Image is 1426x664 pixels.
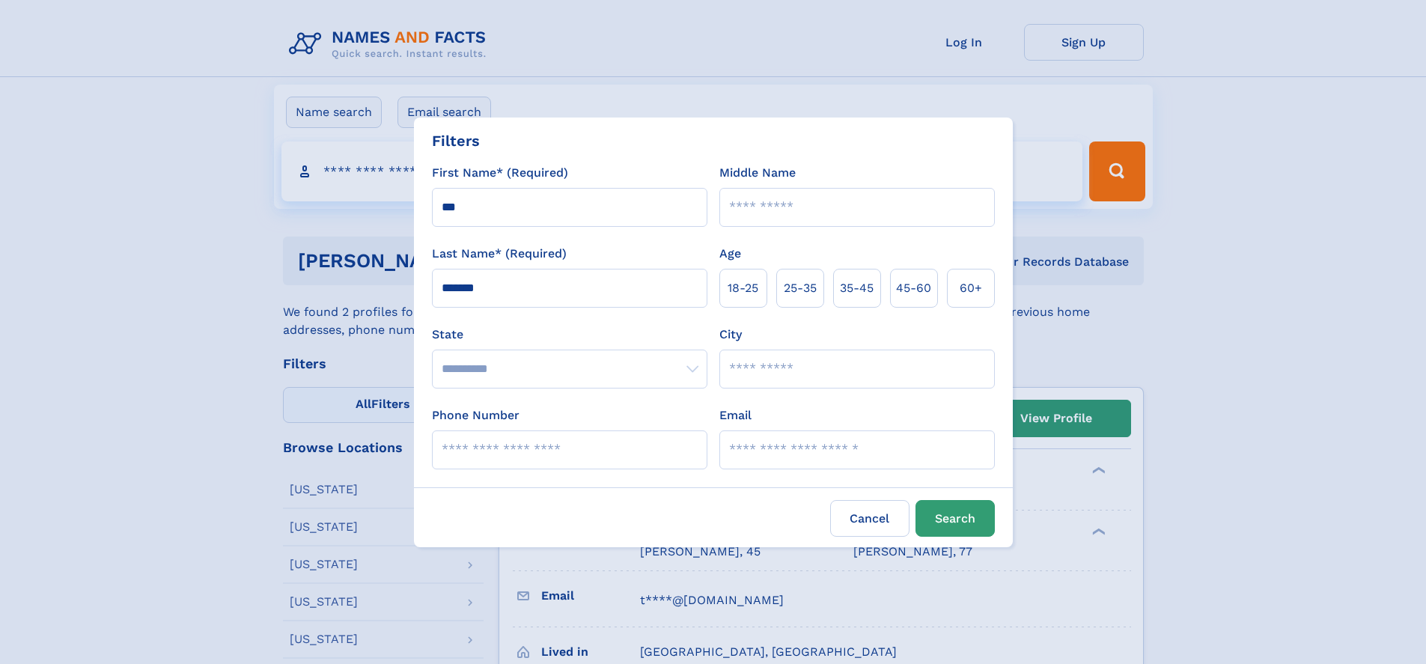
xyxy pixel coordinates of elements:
[432,245,567,263] label: Last Name* (Required)
[719,406,752,424] label: Email
[830,500,909,537] label: Cancel
[728,279,758,297] span: 18‑25
[784,279,817,297] span: 25‑35
[960,279,982,297] span: 60+
[896,279,931,297] span: 45‑60
[432,406,519,424] label: Phone Number
[840,279,874,297] span: 35‑45
[432,130,480,152] div: Filters
[915,500,995,537] button: Search
[432,164,568,182] label: First Name* (Required)
[719,164,796,182] label: Middle Name
[432,326,707,344] label: State
[719,245,741,263] label: Age
[719,326,742,344] label: City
